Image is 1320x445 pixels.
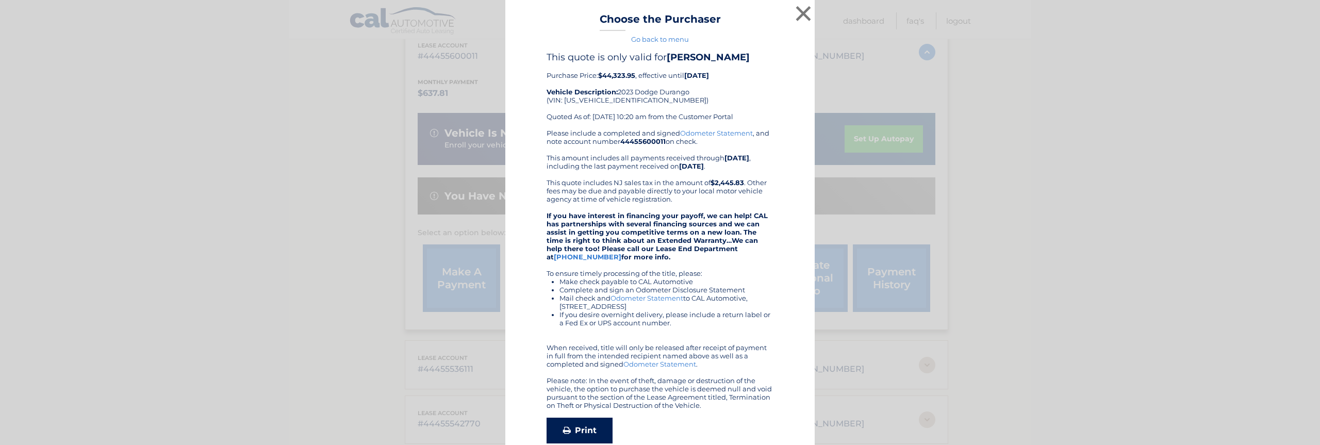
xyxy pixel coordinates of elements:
b: [DATE] [724,154,749,162]
b: $2,445.83 [711,178,744,187]
b: [PERSON_NAME] [667,52,750,63]
h4: This quote is only valid for [547,52,773,63]
a: Print [547,418,613,443]
h3: Choose the Purchaser [600,13,721,31]
b: [DATE] [684,71,709,79]
div: Purchase Price: , effective until 2023 Dodge Durango (VIN: [US_VEHICLE_IDENTIFICATION_NUMBER]) Qu... [547,52,773,129]
b: $44,323.95 [598,71,635,79]
strong: Vehicle Description: [547,88,618,96]
strong: If you have interest in financing your payoff, we can help! CAL has partnerships with several fin... [547,211,768,261]
a: [PHONE_NUMBER] [554,253,621,261]
div: Please include a completed and signed , and note account number on check. This amount includes al... [547,129,773,409]
li: If you desire overnight delivery, please include a return label or a Fed Ex or UPS account number. [559,310,773,327]
li: Complete and sign an Odometer Disclosure Statement [559,286,773,294]
a: Odometer Statement [623,360,696,368]
a: Odometer Statement [610,294,683,302]
b: 44455600011 [620,137,666,145]
a: Odometer Statement [680,129,753,137]
a: Go back to menu [631,35,689,43]
button: × [793,3,814,24]
li: Make check payable to CAL Automotive [559,277,773,286]
li: Mail check and to CAL Automotive, [STREET_ADDRESS] [559,294,773,310]
b: [DATE] [679,162,704,170]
